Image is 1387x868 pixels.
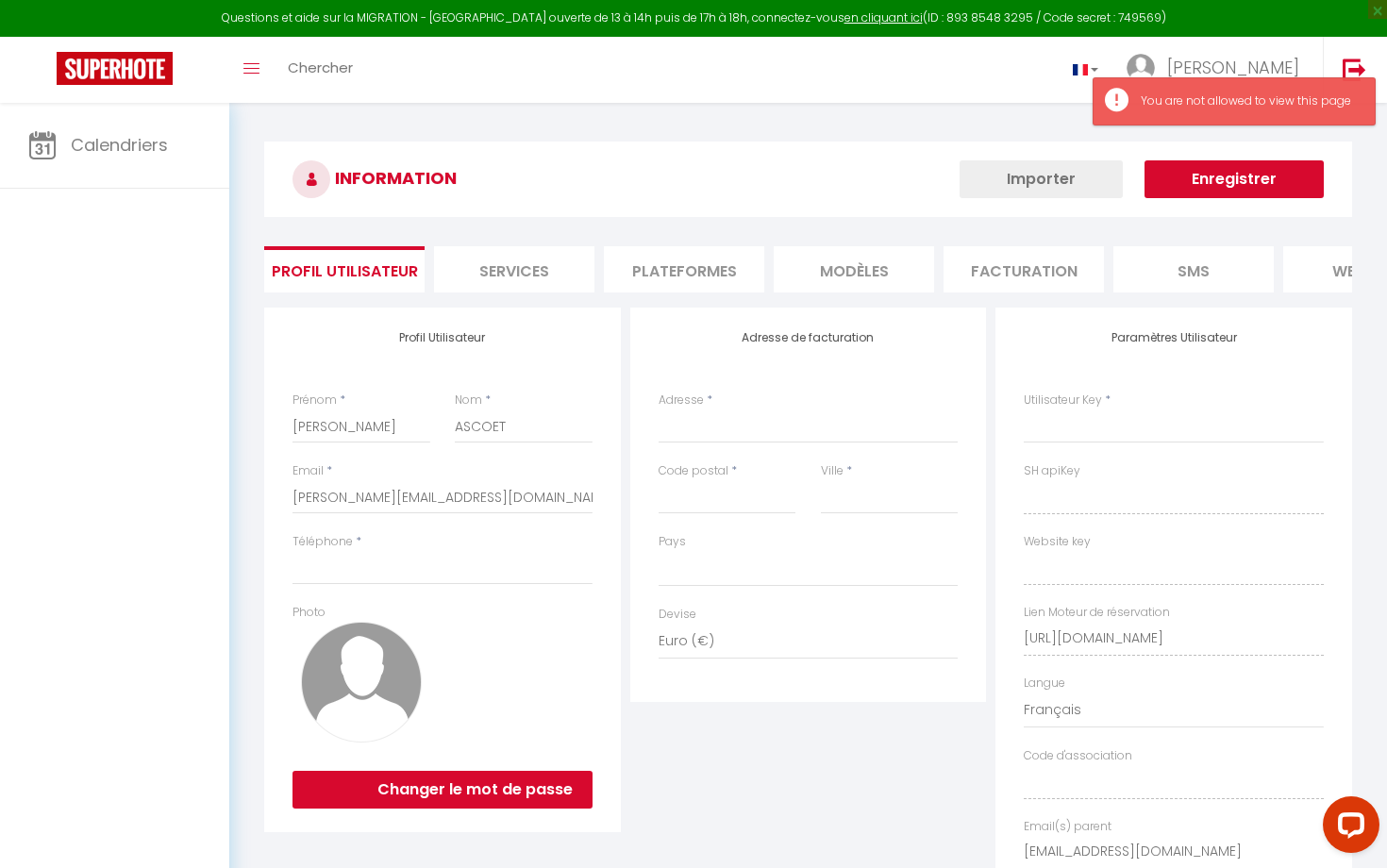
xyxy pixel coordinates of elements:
[288,58,353,77] span: Chercher
[1343,58,1366,81] img: logout
[1127,54,1155,82] img: ...
[604,246,764,292] li: Plateformes
[821,462,844,480] label: Ville
[1024,747,1132,765] label: Code d'association
[301,622,422,743] img: avatar.png
[1112,37,1323,103] a: ... [PERSON_NAME]
[659,606,696,624] label: Devise
[1024,604,1170,622] label: Lien Moteur de réservation
[1024,818,1111,836] label: Email(s) parent
[292,462,324,480] label: Email
[57,52,173,85] img: Super Booking
[1167,56,1299,79] span: [PERSON_NAME]
[1024,331,1324,344] h4: Paramètres Utilisateur
[944,246,1104,292] li: Facturation
[434,246,594,292] li: Services
[659,331,959,344] h4: Adresse de facturation
[292,392,337,409] label: Prénom
[292,533,353,551] label: Téléphone
[659,462,728,480] label: Code postal
[659,392,704,409] label: Adresse
[1024,675,1065,693] label: Langue
[1024,392,1102,409] label: Utilisateur Key
[1308,789,1387,868] iframe: LiveChat chat widget
[292,604,326,622] label: Photo
[1145,160,1324,198] button: Enregistrer
[1141,92,1356,110] div: You are not allowed to view this page
[1024,533,1091,551] label: Website key
[774,246,934,292] li: MODÈLES
[264,142,1352,217] h3: INFORMATION
[292,771,593,809] button: Changer le mot de passe
[1024,462,1080,480] label: SH apiKey
[844,9,923,25] a: en cliquant ici
[455,392,482,409] label: Nom
[292,331,593,344] h4: Profil Utilisateur
[71,133,168,157] span: Calendriers
[1113,246,1274,292] li: SMS
[274,37,367,103] a: Chercher
[659,533,686,551] label: Pays
[264,246,425,292] li: Profil Utilisateur
[960,160,1123,198] button: Importer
